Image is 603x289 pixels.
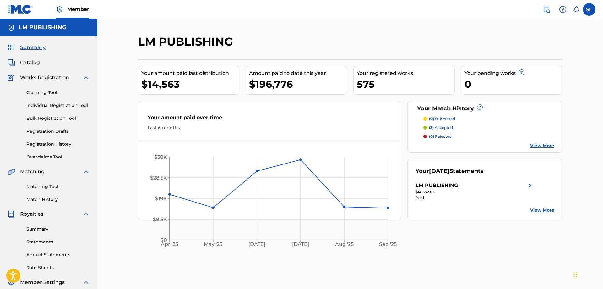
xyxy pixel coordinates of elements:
[20,59,40,66] span: Catalog
[154,154,167,160] tspan: $38K
[8,59,15,66] img: Catalog
[540,3,553,16] a: Public Search
[26,252,90,258] a: Annual Statements
[464,77,562,91] div: 0
[26,226,90,232] a: Summary
[26,264,90,271] a: Rate Sheets
[357,69,454,77] div: Your registered works
[8,5,32,14] img: MLC Logo
[429,125,453,131] p: accepted
[82,279,90,286] img: expand
[423,125,555,131] a: (3) accepted
[26,115,90,122] a: Bulk Registration Tool
[26,154,90,160] a: Overclaims Tool
[526,182,534,189] img: right chevron icon
[8,168,15,175] img: Matching
[141,69,239,77] div: Your amount paid last distribution
[379,242,397,247] tspan: Sep '25
[429,168,449,175] span: [DATE]
[335,242,354,247] tspan: Aug '25
[559,6,567,13] img: help
[429,125,434,130] span: (3)
[429,134,452,139] p: rejected
[155,196,167,202] tspan: $19K
[429,116,434,121] span: (0)
[56,6,63,13] img: Top Rightsholder
[26,102,90,109] a: Individual Registration Tool
[416,189,534,195] div: $14,562.83
[26,128,90,135] a: Registration Drafts
[20,44,46,51] span: Summary
[8,279,15,286] img: Member Settings
[19,24,67,31] h5: LM PUBLISHING
[519,70,524,75] span: ?
[249,69,347,77] div: Amount paid to date this year
[429,134,434,139] span: (0)
[26,89,90,96] a: Claiming Tool
[357,77,454,91] div: 575
[82,74,90,81] img: expand
[292,242,309,247] tspan: [DATE]
[8,44,46,51] a: SummarySummary
[464,69,562,77] div: Your pending works
[429,116,455,122] p: submitted
[20,279,65,286] span: Member Settings
[161,242,178,247] tspan: Apr '25
[8,24,15,31] img: Accounts
[416,167,484,175] div: Your Statements
[26,196,90,203] a: Match History
[82,210,90,218] img: expand
[204,242,223,247] tspan: May '25
[572,259,603,289] iframe: Chat Widget
[423,134,555,139] a: (0) rejected
[585,189,603,242] iframe: Resource Center
[26,183,90,190] a: Matching Tool
[150,175,167,181] tspan: $28.5K
[477,105,482,110] span: ?
[8,210,15,218] img: Royalties
[416,182,534,201] a: LM PUBLISHINGright chevron icon$14,562.83Paid
[583,3,595,16] div: User Menu
[573,265,577,284] div: Arrastrar
[416,195,534,201] div: Paid
[543,6,550,13] img: search
[148,114,391,125] div: Your amount paid over time
[557,3,569,16] div: Help
[26,141,90,147] a: Registration History
[8,74,16,81] img: Works Registration
[416,182,458,189] div: LM PUBLISHING
[530,207,554,214] a: View More
[20,74,69,81] span: Works Registration
[67,6,89,13] span: Member
[141,77,239,91] div: $14,563
[20,168,45,175] span: Matching
[160,237,167,243] tspan: $0
[26,239,90,245] a: Statements
[573,6,579,13] div: Notifications
[8,44,15,51] img: Summary
[148,125,391,131] div: Last 6 months
[416,104,555,113] div: Your Match History
[249,77,347,91] div: $196,776
[423,116,555,122] a: (0) submitted
[138,35,236,49] h2: LM PUBLISHING
[572,259,603,289] div: Widget de chat
[248,242,265,247] tspan: [DATE]
[20,210,43,218] span: Royalties
[82,168,90,175] img: expand
[530,142,554,149] a: View More
[8,59,40,66] a: CatalogCatalog
[153,216,167,222] tspan: $9.5K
